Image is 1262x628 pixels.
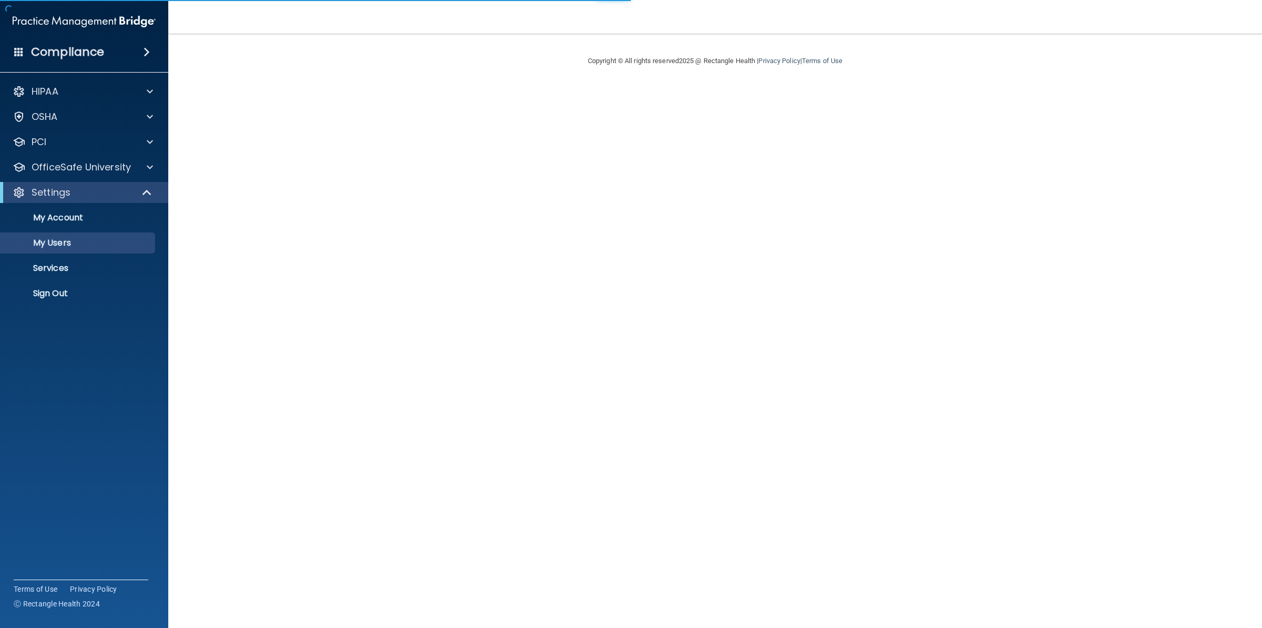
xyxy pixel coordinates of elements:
a: PCI [13,136,153,148]
a: OfficeSafe University [13,161,153,174]
p: Settings [32,186,70,199]
p: OfficeSafe University [32,161,131,174]
p: PCI [32,136,46,148]
a: Privacy Policy [70,584,117,594]
p: My Users [7,238,150,248]
a: Terms of Use [802,57,842,65]
p: Sign Out [7,288,150,299]
p: Services [7,263,150,274]
div: Copyright © All rights reserved 2025 @ Rectangle Health | | [523,44,907,78]
p: My Account [7,212,150,223]
a: Privacy Policy [758,57,800,65]
a: Settings [13,186,152,199]
a: Terms of Use [14,584,57,594]
h4: Compliance [31,45,104,59]
a: OSHA [13,110,153,123]
span: Ⓒ Rectangle Health 2024 [14,599,100,609]
p: OSHA [32,110,58,123]
a: HIPAA [13,85,153,98]
img: PMB logo [13,11,156,32]
p: HIPAA [32,85,58,98]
